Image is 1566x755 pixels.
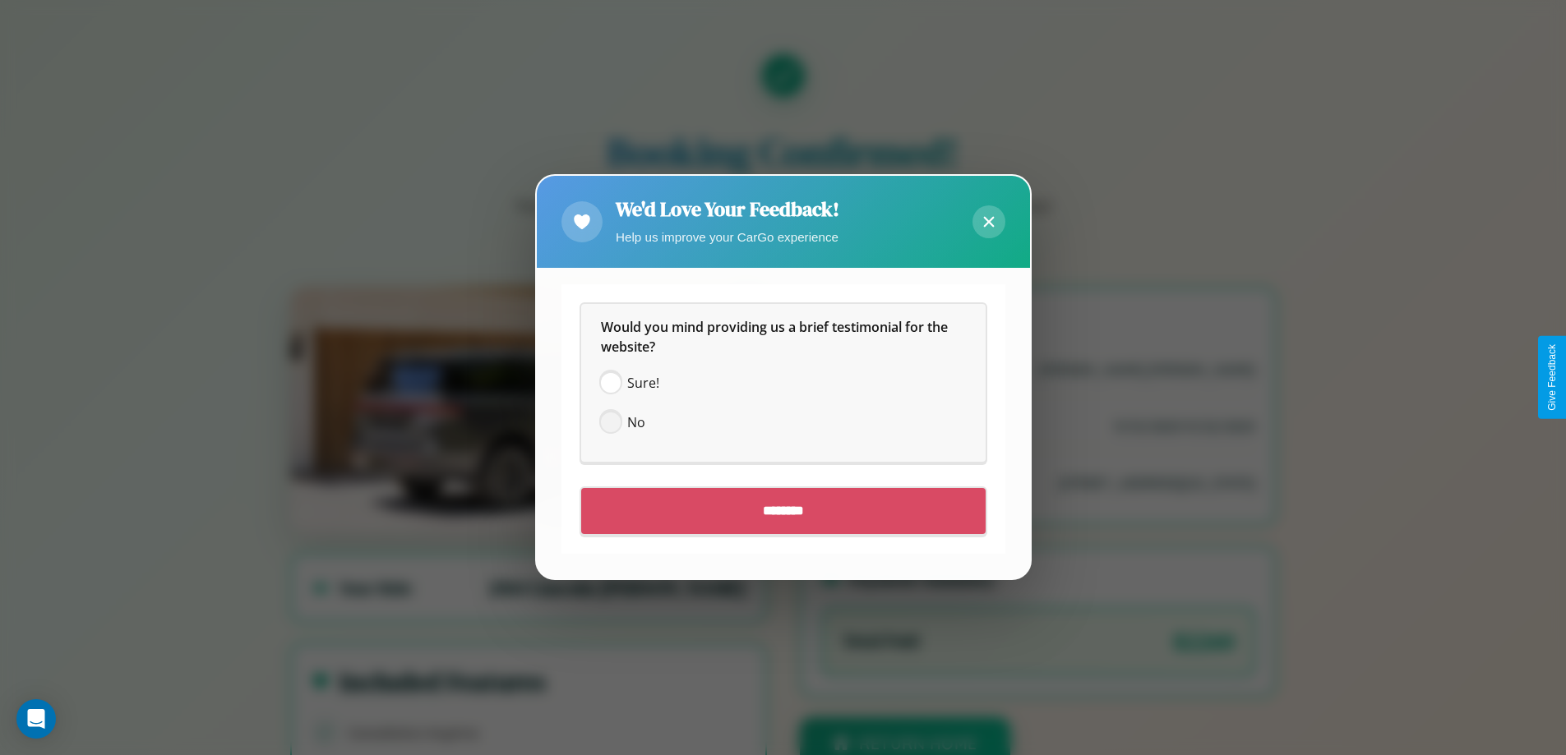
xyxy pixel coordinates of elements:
[627,413,645,433] span: No
[616,196,839,223] h2: We'd Love Your Feedback!
[16,699,56,739] div: Open Intercom Messenger
[627,374,659,394] span: Sure!
[616,226,839,248] p: Help us improve your CarGo experience
[1546,344,1558,411] div: Give Feedback
[601,319,951,357] span: Would you mind providing us a brief testimonial for the website?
